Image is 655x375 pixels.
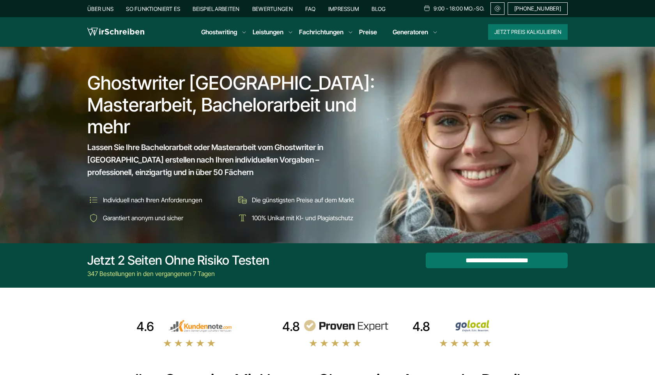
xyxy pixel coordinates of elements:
span: Lassen Sie Ihre Bachelorarbeit oder Masterarbeit vom Ghostwriter in [GEOGRAPHIC_DATA] erstellen n... [87,141,366,179]
div: Jetzt 2 Seiten ohne Risiko testen [87,253,269,268]
a: Generatoren [393,27,428,37]
li: Garantiert anonym und sicher [87,212,231,224]
div: 347 Bestellungen in den vergangenen 7 Tagen [87,269,269,278]
div: 4.8 [282,319,300,334]
a: Blog [372,5,386,12]
button: Jetzt Preis kalkulieren [488,24,568,40]
li: Individuell nach Ihren Anforderungen [87,194,231,206]
a: Leistungen [253,27,283,37]
a: Bewertungen [252,5,293,12]
img: Garantiert anonym und sicher [87,212,100,224]
a: FAQ [305,5,316,12]
img: Schedule [423,5,430,11]
span: 9:00 - 18:00 Mo.-So. [434,5,484,12]
span: [PHONE_NUMBER] [514,5,561,12]
a: Preise [359,28,377,36]
img: kundennote [157,320,243,332]
a: [PHONE_NUMBER] [508,2,568,15]
li: Die günstigsten Preise auf dem Markt [236,194,380,206]
img: logo wirschreiben [87,26,144,38]
div: 4.8 [412,319,430,334]
img: Email [494,5,501,12]
img: 100% Unikat mit KI- und Plagiatschutz [236,212,249,224]
img: stars [439,339,492,347]
a: Über uns [87,5,113,12]
a: Impressum [328,5,359,12]
h1: Ghostwriter [GEOGRAPHIC_DATA]: Masterarbeit, Bachelorarbeit und mehr [87,72,381,138]
img: Individuell nach Ihren Anforderungen [87,194,100,206]
div: 4.6 [136,319,154,334]
a: Beispielarbeiten [193,5,239,12]
img: Die günstigsten Preise auf dem Markt [236,194,249,206]
a: So funktioniert es [126,5,180,12]
img: provenexpert reviews [303,320,389,332]
img: stars [163,339,216,347]
li: 100% Unikat mit KI- und Plagiatschutz [236,212,380,224]
a: Ghostwriting [201,27,237,37]
img: Wirschreiben Bewertungen [433,320,519,332]
img: stars [309,339,362,347]
a: Fachrichtungen [299,27,343,37]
